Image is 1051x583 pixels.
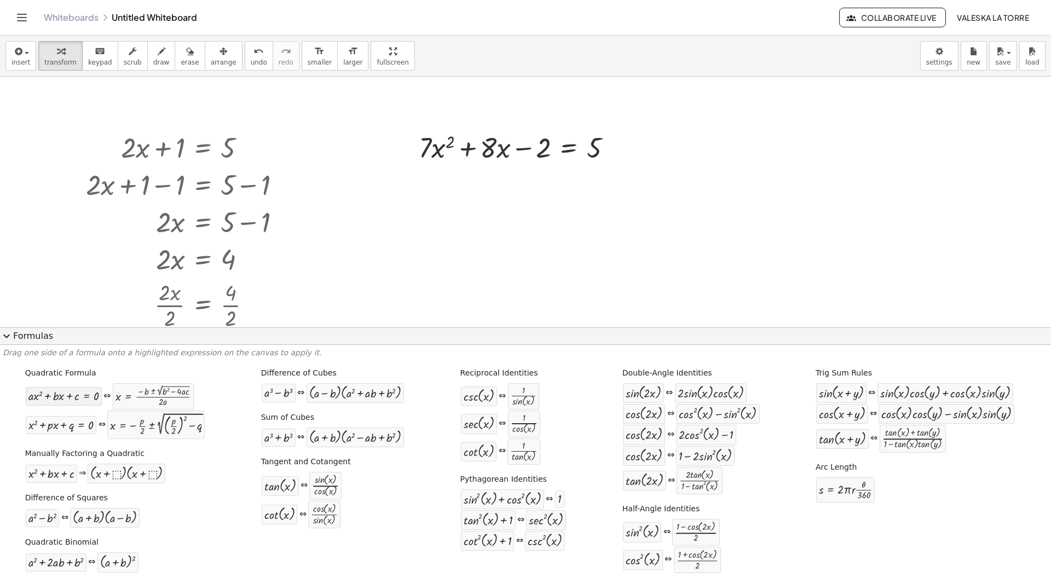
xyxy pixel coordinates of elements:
[622,368,712,379] label: Double-Angle Identities
[82,41,118,71] button: keyboardkeypad
[11,59,30,66] span: insert
[25,493,108,504] label: Difference of Squares
[299,509,307,521] div: ⇔
[38,41,83,71] button: transform
[245,41,273,71] button: undoundo
[124,59,142,66] span: scrub
[3,348,1048,359] p: Drag one side of a formula onto a highlighted expression on the canvas to apply it.
[253,45,264,58] i: undo
[314,45,325,58] i: format_size
[499,418,506,430] div: ⇔
[297,431,304,444] div: ⇔
[153,59,170,66] span: draw
[5,41,36,71] button: insert
[44,12,99,23] a: Whiteboards
[279,59,293,66] span: redo
[337,41,368,71] button: format_sizelarger
[995,59,1010,66] span: save
[44,59,77,66] span: transform
[343,59,362,66] span: larger
[961,41,987,71] button: new
[99,419,106,431] div: ⇔
[668,475,675,487] div: ⇔
[118,41,148,71] button: scrub
[622,504,700,515] label: Half-Angle Identities
[147,41,176,71] button: draw
[957,13,1029,22] span: Valeska La Torre
[25,368,96,379] label: Quadratic Formula
[546,493,553,506] div: ⇔
[261,457,351,467] label: Tangent and Cotangent
[667,408,674,420] div: ⇔
[926,59,952,66] span: settings
[870,408,877,420] div: ⇔
[460,474,547,485] label: Pythagorean Identities
[261,368,337,379] label: Difference of Cubes
[211,59,236,66] span: arrange
[273,41,299,71] button: redoredo
[297,387,304,400] div: ⇔
[181,59,199,66] span: erase
[816,368,872,379] label: Trig Sum Rules
[948,8,1038,27] button: Valeska La Torre
[870,432,877,445] div: ⇔
[261,412,314,423] label: Sum of Cubes
[816,462,857,473] label: Arc Length
[371,41,414,71] button: fullscreen
[839,8,945,27] button: Collaborate Live
[663,526,671,539] div: ⇔
[667,449,674,462] div: ⇔
[989,41,1017,71] button: save
[967,59,980,66] span: new
[868,387,875,400] div: ⇔
[95,45,105,58] i: keyboard
[499,390,506,403] div: ⇔
[88,556,95,569] div: ⇔
[848,13,936,22] span: Collaborate Live
[281,45,291,58] i: redo
[348,45,358,58] i: format_size
[666,387,673,400] div: ⇔
[516,535,523,547] div: ⇔
[88,59,112,66] span: keypad
[103,390,111,403] div: ⇔
[175,41,205,71] button: erase
[308,59,332,66] span: smaller
[302,41,338,71] button: format_sizesmaller
[301,480,308,492] div: ⇔
[1025,59,1040,66] span: load
[1019,41,1046,71] button: load
[25,537,99,548] label: Quadratic Binomial
[667,429,674,441] div: ⇔
[25,448,145,459] label: Manually Factoring a Quadratic
[61,512,68,524] div: ⇔
[665,553,672,566] div: ⇔
[460,368,538,379] label: Reciprocal Identities
[517,514,524,527] div: ⇔
[251,59,267,66] span: undo
[205,41,242,71] button: arrange
[499,445,506,458] div: ⇔
[79,467,86,480] div: ⇒
[13,9,31,26] button: Toggle navigation
[920,41,958,71] button: settings
[377,59,408,66] span: fullscreen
